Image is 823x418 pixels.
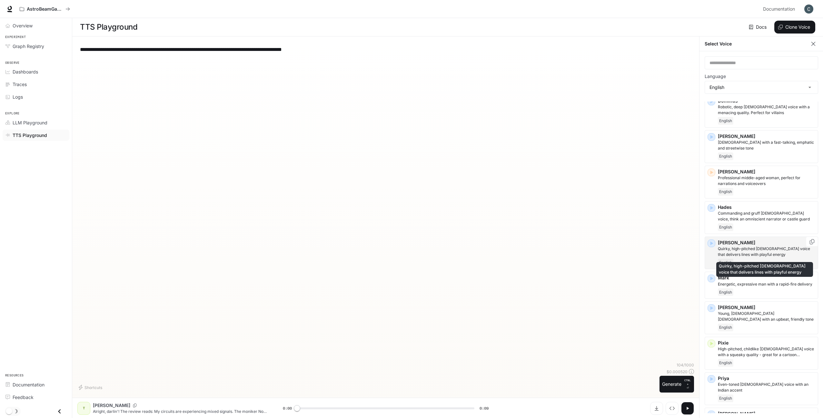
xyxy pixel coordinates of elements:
[763,5,795,13] span: Documentation
[809,239,815,244] button: Copy Voice ID
[718,275,815,281] p: Mark
[718,311,815,322] p: Young, British female with an upbeat, friendly tone
[718,188,733,196] span: English
[718,223,733,231] span: English
[718,288,733,296] span: English
[77,382,105,393] button: Shortcuts
[718,281,815,287] p: Energetic, expressive man with a rapid-fire delivery
[6,407,12,414] span: Dark mode toggle
[13,81,27,88] span: Traces
[27,6,63,12] p: AstroBeamGame
[3,379,69,390] a: Documentation
[3,392,69,403] a: Feedback
[718,169,815,175] p: [PERSON_NAME]
[718,133,815,140] p: [PERSON_NAME]
[79,403,89,413] div: T
[3,66,69,77] a: Dashboards
[650,402,663,415] button: Download audio
[705,81,818,93] div: English
[13,119,47,126] span: LLM Playground
[684,378,691,386] p: CTRL +
[718,324,733,331] span: English
[718,117,733,125] span: English
[13,394,34,401] span: Feedback
[718,359,733,367] span: English
[3,41,69,52] a: Graph Registry
[718,239,815,246] p: [PERSON_NAME]
[17,3,73,15] button: All workspaces
[480,405,489,412] span: 0:09
[13,22,33,29] span: Overview
[13,93,23,100] span: Logs
[3,79,69,90] a: Traces
[718,340,815,346] p: Pixie
[93,409,267,414] p: Alright, darlin'! The review reads: My circuits are experiencing mixed signals. The moniker No-Er...
[718,411,815,417] p: [PERSON_NAME]
[677,362,694,368] p: 104 / 1000
[718,304,815,311] p: [PERSON_NAME]
[705,74,726,79] p: Language
[659,376,694,393] button: GenerateCTRL +⏎
[3,130,69,141] a: TTS Playground
[774,21,815,34] button: Clone Voice
[13,132,47,139] span: TTS Playground
[13,68,38,75] span: Dashboards
[666,402,679,415] button: Inspect
[667,369,688,374] p: $ 0.000520
[718,104,815,116] p: Robotic, deep male voice with a menacing quality. Perfect for villains
[13,381,45,388] span: Documentation
[802,3,815,15] button: User avatar
[716,262,813,277] div: Quirky, high-pitched [DEMOGRAPHIC_DATA] voice that delivers lines with playful energy
[718,246,815,258] p: Quirky, high-pitched female voice that delivers lines with playful energy
[283,405,292,412] span: 0:00
[718,346,815,358] p: High-pitched, childlike female voice with a squeaky quality - great for a cartoon character
[760,3,800,15] a: Documentation
[13,43,44,50] span: Graph Registry
[52,405,67,418] button: Close drawer
[80,21,137,34] h1: TTS Playground
[3,117,69,128] a: LLM Playground
[93,402,130,409] p: [PERSON_NAME]
[130,403,139,407] button: Copy Voice ID
[718,394,733,402] span: English
[718,210,815,222] p: Commanding and gruff male voice, think an omniscient narrator or castle guard
[718,382,815,393] p: Even-toned female voice with an Indian accent
[718,375,815,382] p: Priya
[718,140,815,151] p: Male with a fast-talking, emphatic and streetwise tone
[804,5,813,14] img: User avatar
[684,378,691,390] p: ⏎
[718,204,815,210] p: Hades
[718,175,815,187] p: Professional middle-aged woman, perfect for narrations and voiceovers
[3,20,69,31] a: Overview
[718,152,733,160] span: English
[3,91,69,102] a: Logs
[748,21,769,34] a: Docs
